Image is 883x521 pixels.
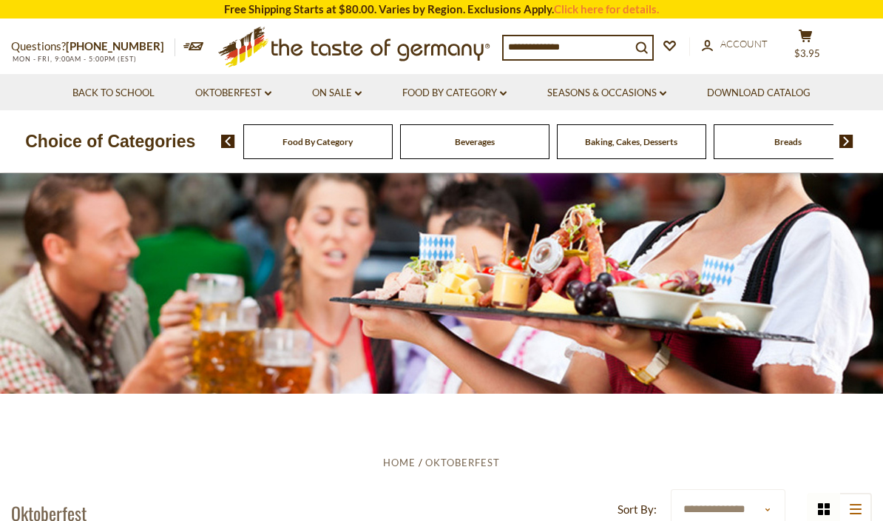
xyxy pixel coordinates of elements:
[72,85,155,101] a: Back to School
[312,85,362,101] a: On Sale
[783,29,828,66] button: $3.95
[11,55,137,63] span: MON - FRI, 9:00AM - 5:00PM (EST)
[425,457,500,468] a: Oktoberfest
[618,500,657,519] label: Sort By:
[383,457,416,468] a: Home
[402,85,507,101] a: Food By Category
[794,47,820,59] span: $3.95
[455,136,495,147] a: Beverages
[11,37,175,56] p: Questions?
[221,135,235,148] img: previous arrow
[195,85,271,101] a: Oktoberfest
[702,36,768,53] a: Account
[554,2,659,16] a: Click here for details.
[707,85,811,101] a: Download Catalog
[720,38,768,50] span: Account
[547,85,666,101] a: Seasons & Occasions
[585,136,677,147] a: Baking, Cakes, Desserts
[839,135,853,148] img: next arrow
[66,39,164,53] a: [PHONE_NUMBER]
[283,136,353,147] a: Food By Category
[774,136,802,147] a: Breads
